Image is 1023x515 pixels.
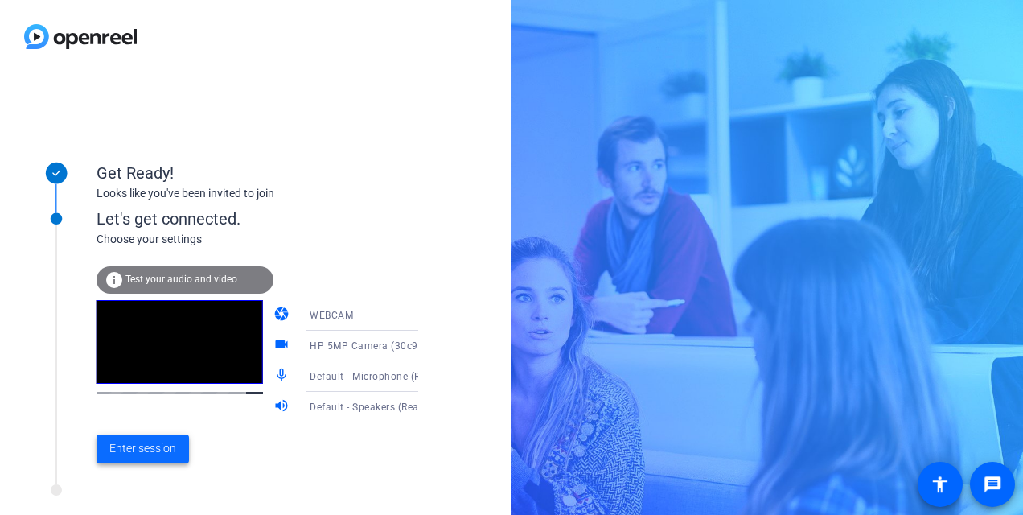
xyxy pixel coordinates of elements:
[97,185,418,202] div: Looks like you've been invited to join
[109,440,176,457] span: Enter session
[310,310,353,321] span: WEBCAM
[931,475,950,494] mat-icon: accessibility
[273,398,293,417] mat-icon: volume_up
[125,274,237,285] span: Test your audio and video
[310,339,449,352] span: HP 5MP Camera (30c9:0096)
[310,400,483,413] span: Default - Speakers (Realtek(R) Audio)
[97,161,418,185] div: Get Ready!
[97,207,451,231] div: Let's get connected.
[273,336,293,356] mat-icon: videocam
[273,367,293,386] mat-icon: mic_none
[105,270,124,290] mat-icon: info
[97,435,189,463] button: Enter session
[983,475,1002,494] mat-icon: message
[273,306,293,325] mat-icon: camera
[310,369,496,382] span: Default - Microphone (Realtek(R) Audio)
[97,231,451,248] div: Choose your settings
